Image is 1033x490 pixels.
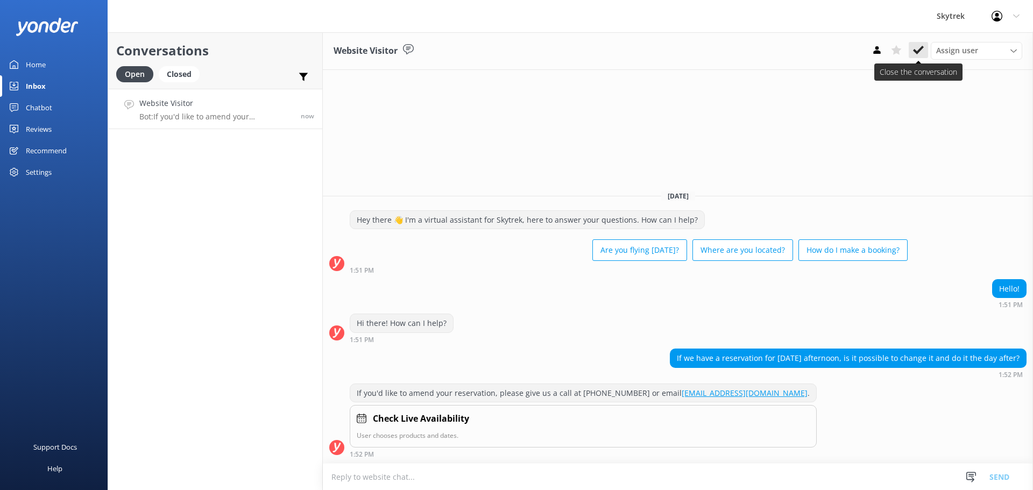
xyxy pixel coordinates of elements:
div: Hello! [993,280,1026,298]
a: Closed [159,68,205,80]
div: 01:52pm 12-Aug-2025 (UTC +12:00) Pacific/Auckland [670,371,1027,378]
div: 01:51pm 12-Aug-2025 (UTC +12:00) Pacific/Auckland [350,266,908,274]
button: Are you flying [DATE]? [592,239,687,261]
button: Where are you located? [692,239,793,261]
strong: 1:51 PM [350,337,374,343]
a: [EMAIL_ADDRESS][DOMAIN_NAME] [682,388,808,398]
div: Help [47,458,62,479]
h4: Check Live Availability [373,412,469,426]
div: 01:51pm 12-Aug-2025 (UTC +12:00) Pacific/Auckland [350,336,454,343]
div: Support Docs [33,436,77,458]
div: Hi there! How can I help? [350,314,453,332]
button: How do I make a booking? [798,239,908,261]
p: Bot: If you'd like to amend your reservation, please give us a call at [PHONE_NUMBER] or email [E... [139,112,293,122]
h2: Conversations [116,40,314,61]
strong: 1:52 PM [350,451,374,458]
h3: Website Visitor [334,44,398,58]
div: Assign User [931,42,1022,59]
div: Closed [159,66,200,82]
strong: 1:51 PM [999,302,1023,308]
div: If we have a reservation for [DATE] afternoon, is it possible to change it and do it the day after? [670,349,1026,367]
a: Website VisitorBot:If you'd like to amend your reservation, please give us a call at [PHONE_NUMBE... [108,89,322,129]
h4: Website Visitor [139,97,293,109]
div: Home [26,54,46,75]
div: Inbox [26,75,46,97]
div: Recommend [26,140,67,161]
span: Assign user [936,45,978,56]
div: Open [116,66,153,82]
span: 01:52pm 12-Aug-2025 (UTC +12:00) Pacific/Auckland [301,111,314,120]
div: 01:51pm 12-Aug-2025 (UTC +12:00) Pacific/Auckland [992,301,1027,308]
img: yonder-white-logo.png [16,18,78,35]
strong: 1:51 PM [350,267,374,274]
div: Reviews [26,118,52,140]
div: Chatbot [26,97,52,118]
div: 01:52pm 12-Aug-2025 (UTC +12:00) Pacific/Auckland [350,450,817,458]
p: User chooses products and dates. [357,430,810,441]
strong: 1:52 PM [999,372,1023,378]
span: [DATE] [661,191,695,201]
a: Open [116,68,159,80]
div: Settings [26,161,52,183]
div: If you'd like to amend your reservation, please give us a call at [PHONE_NUMBER] or email . [350,384,816,402]
div: Hey there 👋 I'm a virtual assistant for Skytrek, here to answer your questions. How can I help? [350,211,704,229]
